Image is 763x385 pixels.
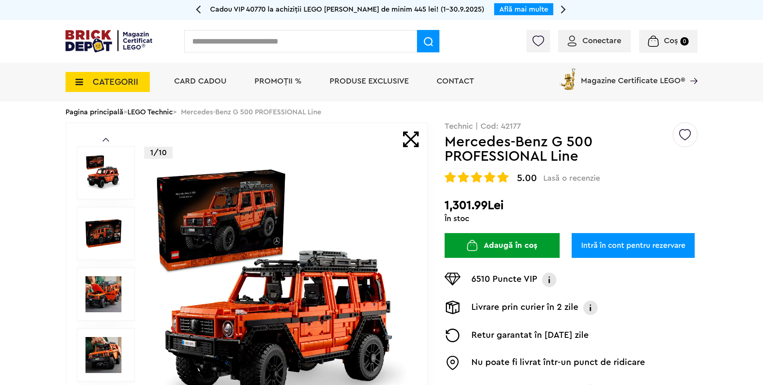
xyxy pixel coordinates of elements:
[685,66,697,74] a: Magazine Certificate LEGO®
[471,301,578,315] p: Livrare prin curier în 2 zile
[174,77,227,85] a: Card Cadou
[582,37,621,45] span: Conectare
[103,138,109,142] a: Prev
[445,122,697,130] p: Technic | Cod: 42177
[66,108,123,116] a: Pagina principală
[471,329,589,342] p: Retur garantat în [DATE] zile
[543,174,600,183] span: Lasă o recenzie
[471,273,537,287] p: 6510 Puncte VIP
[445,329,461,342] img: Returnare
[471,172,482,183] img: Evaluare cu stele
[445,198,697,213] h2: 1,301.99Lei
[458,172,469,183] img: Evaluare cu stele
[437,77,474,85] a: Contact
[85,276,121,312] img: Mercedes-Benz G 500 PROFESSIONAL Line LEGO 42177
[330,77,409,85] a: Produse exclusive
[254,77,302,85] a: PROMOȚII %
[680,37,689,46] small: 0
[445,233,560,258] button: Adaugă în coș
[445,215,697,223] div: În stoc
[210,6,484,13] span: Cadou VIP 40770 la achiziții LEGO [PERSON_NAME] de minim 445 lei! (1-30.9.2025)
[581,66,685,85] span: Magazine Certificate LEGO®
[664,37,678,45] span: Coș
[499,6,548,13] a: Află mai multe
[445,172,456,183] img: Evaluare cu stele
[541,273,557,287] img: Info VIP
[85,215,121,251] img: Mercedes-Benz G 500 PROFESSIONAL Line
[497,172,509,183] img: Evaluare cu stele
[517,174,537,183] span: 5.00
[582,301,598,315] img: Info livrare prin curier
[445,135,672,164] h1: Mercedes-Benz G 500 PROFESSIONAL Line
[85,337,121,373] img: Seturi Lego Mercedes-Benz G 500 PROFESSIONAL Line
[572,233,695,258] a: Intră în cont pentru rezervare
[471,356,645,370] p: Nu poate fi livrat într-un punct de ridicare
[484,172,495,183] img: Evaluare cu stele
[445,356,461,370] img: Easybox
[127,108,173,116] a: LEGO Technic
[144,147,173,159] p: 1/10
[93,78,138,86] span: CATEGORII
[445,301,461,314] img: Livrare
[85,155,121,191] img: Mercedes-Benz G 500 PROFESSIONAL Line
[568,37,621,45] a: Conectare
[66,102,697,122] div: > > Mercedes-Benz G 500 PROFESSIONAL Line
[445,273,461,285] img: Puncte VIP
